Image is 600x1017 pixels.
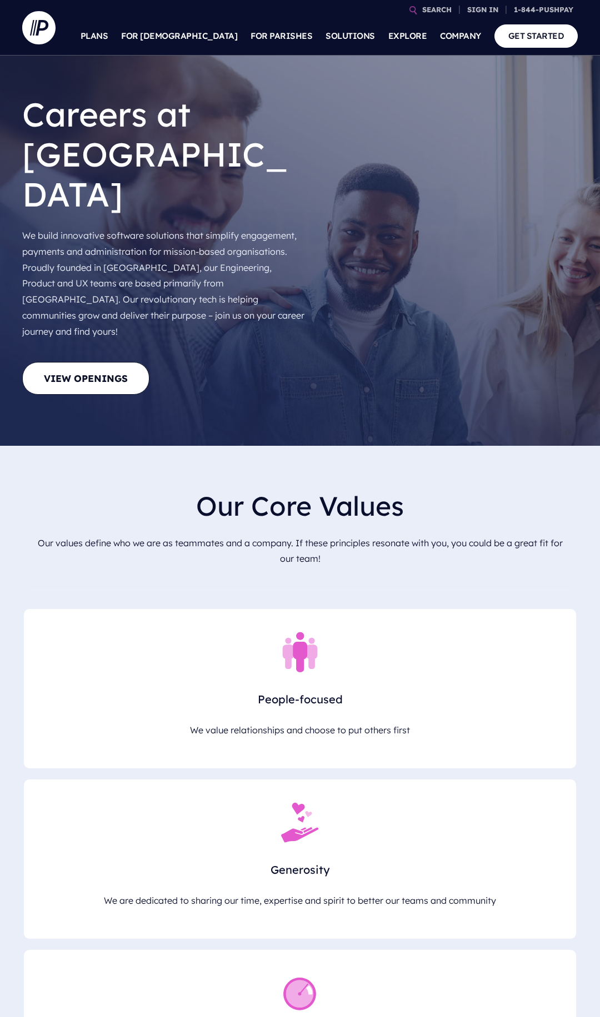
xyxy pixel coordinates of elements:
[272,779,328,852] img: Icon_Giving_Increase_Above_and_Beyond_Red-1
[494,24,578,47] a: GET STARTED
[31,531,569,572] p: Our values define who we are as teammates and a company. If these principles resonate with you, y...
[81,17,108,56] a: PLANS
[251,17,312,56] a: FOR PARISHES
[440,17,481,56] a: COMPANY
[272,609,328,681] img: Icon_People_First_Red-1
[41,888,559,913] p: We are dedicated to sharing our time, expertise and spirit to better our teams and community
[22,223,306,344] p: We build innovative software solutions that simplify engagement, payments and administration for ...
[41,860,559,888] h3: Generosity
[22,85,306,223] h1: Careers at [GEOGRAPHIC_DATA]
[121,17,237,56] a: FOR [DEMOGRAPHIC_DATA]
[388,17,427,56] a: EXPLORE
[41,718,559,743] p: We value relationships and choose to put others first
[326,17,375,56] a: SOLUTIONS
[41,690,559,718] h3: People-focused
[31,481,569,531] h2: Our Core Values
[22,362,149,395] a: View Openings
